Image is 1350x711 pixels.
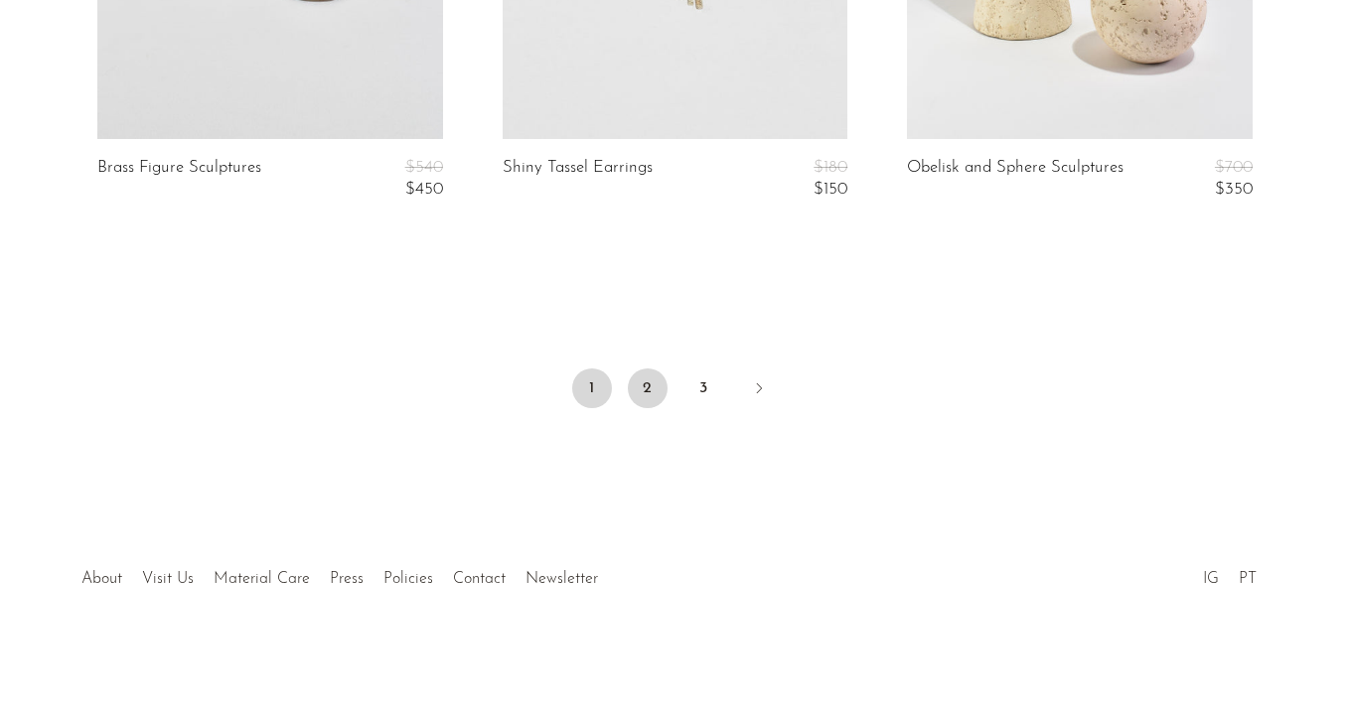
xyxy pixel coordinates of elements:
a: 3 [683,368,723,408]
span: 1 [572,368,612,408]
span: $350 [1215,181,1253,198]
a: Press [330,571,364,587]
a: Shiny Tassel Earrings [503,159,653,200]
span: $540 [405,159,443,176]
ul: Social Medias [1193,555,1267,593]
a: Contact [453,571,506,587]
a: 2 [628,368,668,408]
a: PT [1239,571,1257,587]
a: Visit Us [142,571,194,587]
span: $700 [1215,159,1253,176]
span: $150 [814,181,847,198]
a: Brass Figure Sculptures [97,159,261,200]
a: IG [1203,571,1219,587]
a: Next [739,368,779,412]
ul: Quick links [72,555,608,593]
a: Obelisk and Sphere Sculptures [907,159,1124,200]
a: Policies [383,571,433,587]
a: Material Care [214,571,310,587]
a: About [81,571,122,587]
span: $180 [814,159,847,176]
span: $450 [405,181,443,198]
